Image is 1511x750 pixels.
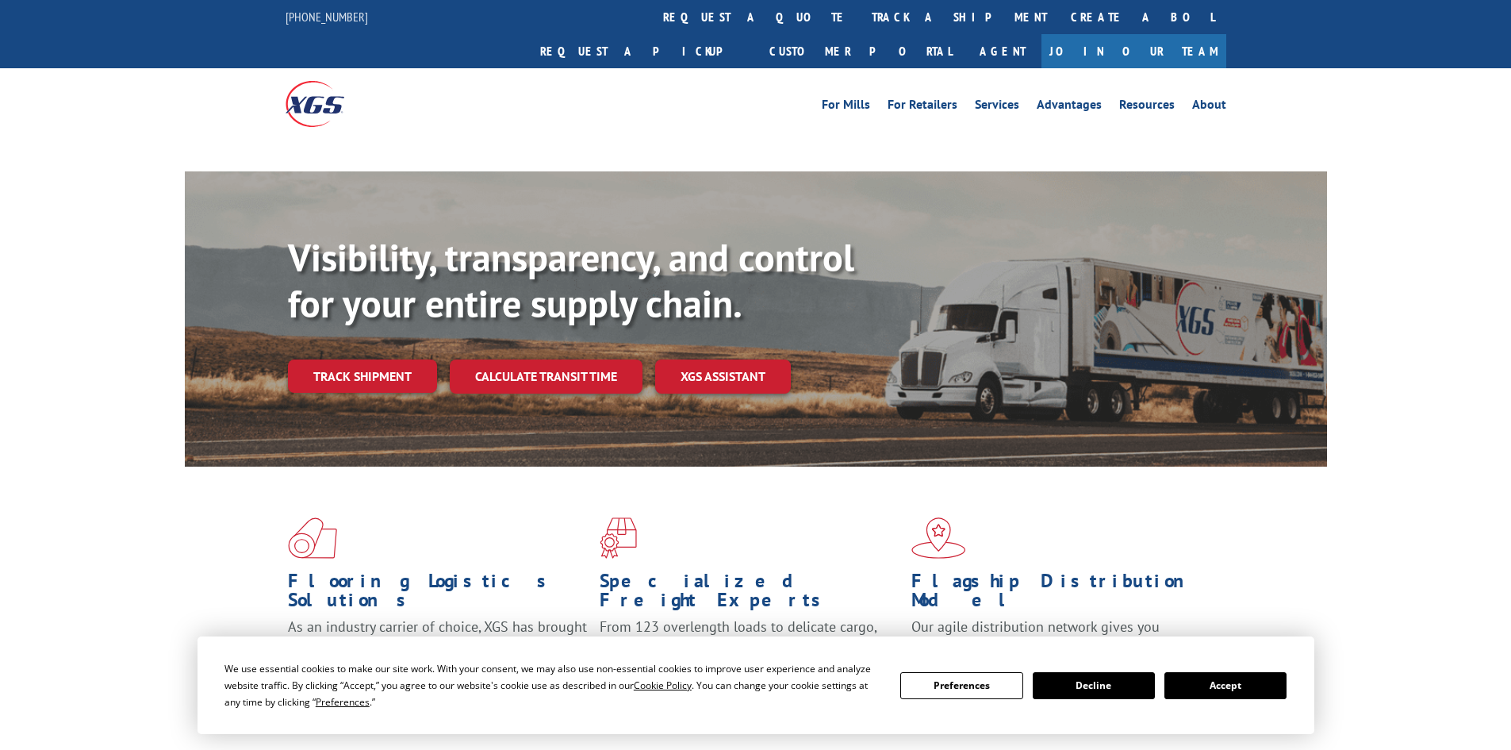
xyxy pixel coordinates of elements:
button: Decline [1033,672,1155,699]
a: Calculate transit time [450,360,642,394]
h1: Flooring Logistics Solutions [288,571,588,617]
span: As an industry carrier of choice, XGS has brought innovation and dedication to flooring logistics... [288,617,587,674]
span: Our agile distribution network gives you nationwide inventory management on demand. [911,617,1203,655]
p: From 123 overlength loads to delicate cargo, our experienced staff knows the best way to move you... [600,617,899,688]
a: Advantages [1037,98,1102,116]
b: Visibility, transparency, and control for your entire supply chain. [288,233,854,328]
button: Accept [1164,672,1287,699]
a: XGS ASSISTANT [655,360,791,394]
img: xgs-icon-focused-on-flooring-red [600,517,637,559]
a: Agent [964,34,1041,68]
a: For Retailers [888,98,957,116]
img: xgs-icon-total-supply-chain-intelligence-red [288,517,337,559]
a: For Mills [822,98,870,116]
button: Preferences [900,672,1022,699]
a: Resources [1119,98,1175,116]
span: Cookie Policy [634,679,692,692]
a: Customer Portal [757,34,964,68]
h1: Flagship Distribution Model [911,571,1211,617]
span: Preferences [316,695,370,709]
div: We use essential cookies to make our site work. With your consent, we may also use non-essential ... [224,660,881,710]
a: Track shipment [288,360,437,393]
div: Cookie Consent Prompt [198,637,1314,734]
h1: Specialized Freight Experts [600,571,899,617]
a: Request a pickup [528,34,757,68]
a: About [1192,98,1226,116]
a: Join Our Team [1041,34,1226,68]
a: [PHONE_NUMBER] [286,9,368,25]
img: xgs-icon-flagship-distribution-model-red [911,517,966,559]
a: Services [975,98,1019,116]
